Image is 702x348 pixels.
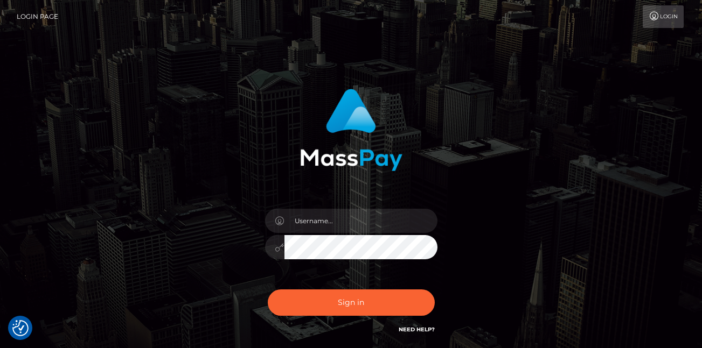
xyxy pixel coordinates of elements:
img: MassPay Login [300,89,402,171]
a: Login [643,5,684,28]
a: Need Help? [399,326,435,333]
a: Login Page [17,5,58,28]
input: Username... [284,209,437,233]
button: Sign in [268,289,435,316]
img: Revisit consent button [12,320,29,336]
button: Consent Preferences [12,320,29,336]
